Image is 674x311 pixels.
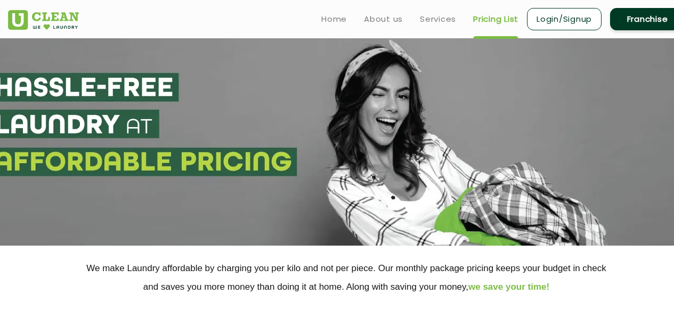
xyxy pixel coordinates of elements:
a: About us [364,13,403,26]
a: Pricing List [473,13,518,26]
a: Login/Signup [527,8,602,30]
img: UClean Laundry and Dry Cleaning [8,10,79,30]
a: Home [321,13,347,26]
a: Services [420,13,456,26]
span: we save your time! [468,282,549,292]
